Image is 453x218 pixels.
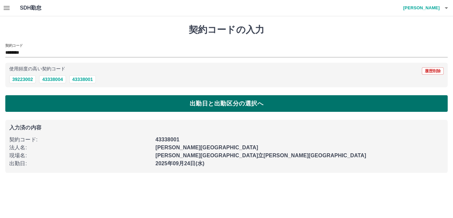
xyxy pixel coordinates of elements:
p: 契約コード : [9,136,152,144]
b: 43338001 [156,137,179,142]
b: [PERSON_NAME][GEOGRAPHIC_DATA] [156,145,258,150]
p: 現場名 : [9,152,152,160]
p: 使用頻度の高い契約コード [9,67,65,71]
h2: 契約コード [5,43,23,48]
button: 43338004 [39,75,66,83]
h1: 契約コードの入力 [5,24,448,36]
p: 出勤日 : [9,160,152,168]
b: 2025年09月24日(水) [156,161,205,166]
p: 法人名 : [9,144,152,152]
button: 履歴削除 [422,67,444,75]
button: 39223002 [9,75,36,83]
b: [PERSON_NAME][GEOGRAPHIC_DATA]立[PERSON_NAME][GEOGRAPHIC_DATA] [156,153,366,158]
button: 出勤日と出勤区分の選択へ [5,95,448,112]
button: 43338001 [69,75,96,83]
p: 入力済の内容 [9,125,444,130]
